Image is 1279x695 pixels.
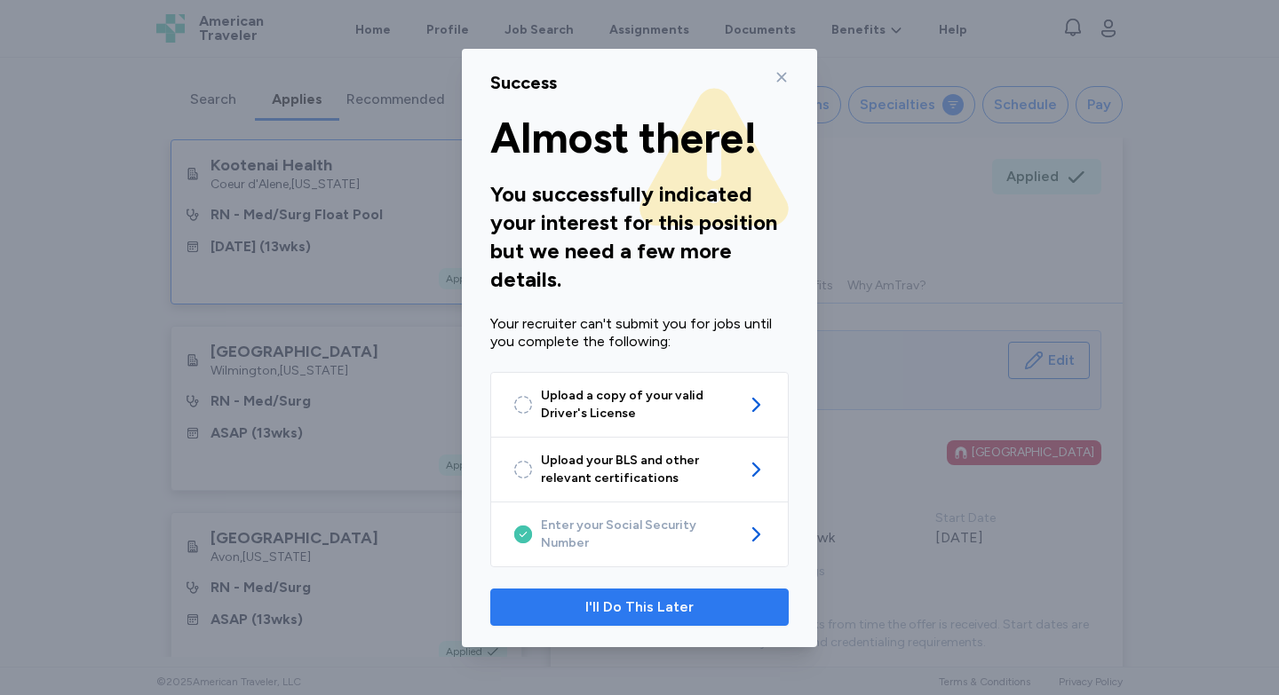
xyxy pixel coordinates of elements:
div: Almost there! [490,116,789,159]
span: Upload a copy of your valid Driver's License [541,387,738,423]
span: I'll Do This Later [585,596,694,618]
div: You successfully indicated your interest for this position but we need a few more details. [490,180,789,294]
button: I'll Do This Later [490,588,789,626]
div: Success [490,70,557,95]
div: Your recruiter can't submit you for jobs until you complete the following: [490,315,789,351]
span: Enter your Social Security Number [541,517,738,552]
span: Upload your BLS and other relevant certifications [541,452,738,487]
